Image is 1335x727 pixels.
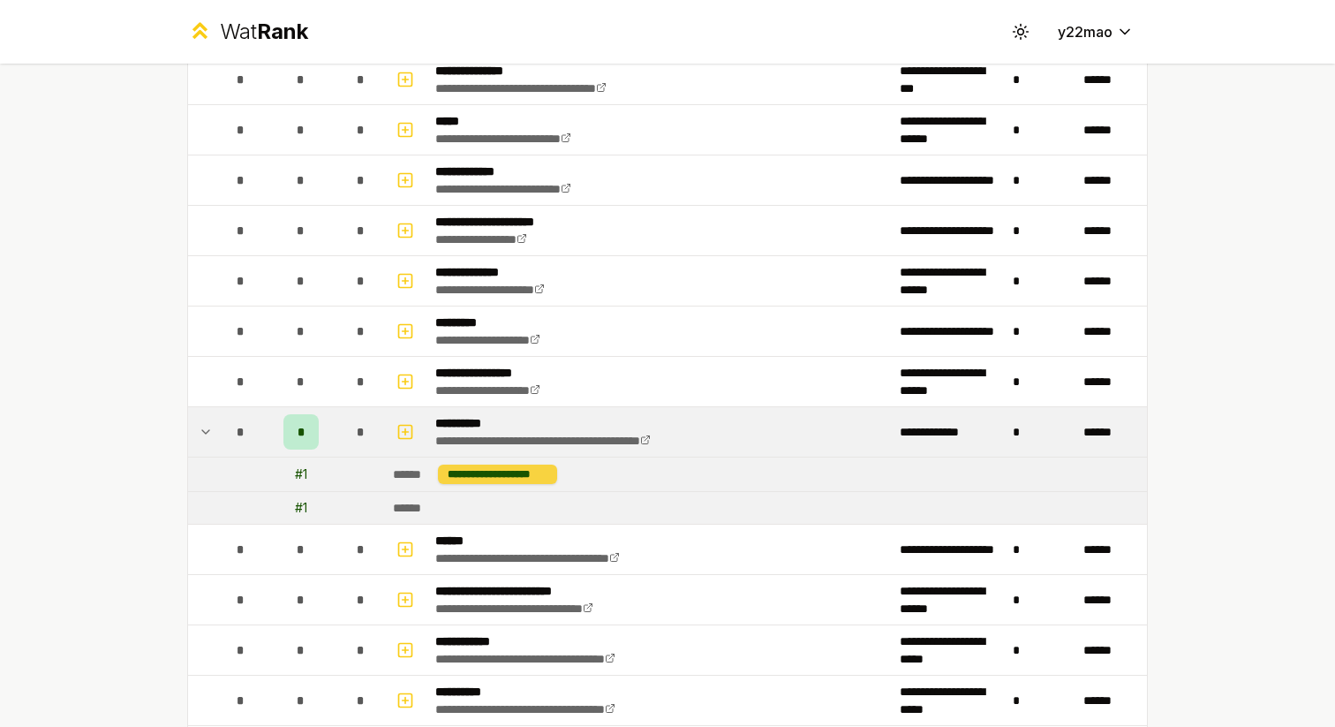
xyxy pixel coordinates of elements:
span: y22mao [1058,21,1112,42]
div: Wat [220,18,308,46]
div: # 1 [295,466,307,483]
div: # 1 [295,499,307,517]
a: WatRank [187,18,308,46]
button: y22mao [1044,16,1148,48]
span: Rank [257,19,308,44]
